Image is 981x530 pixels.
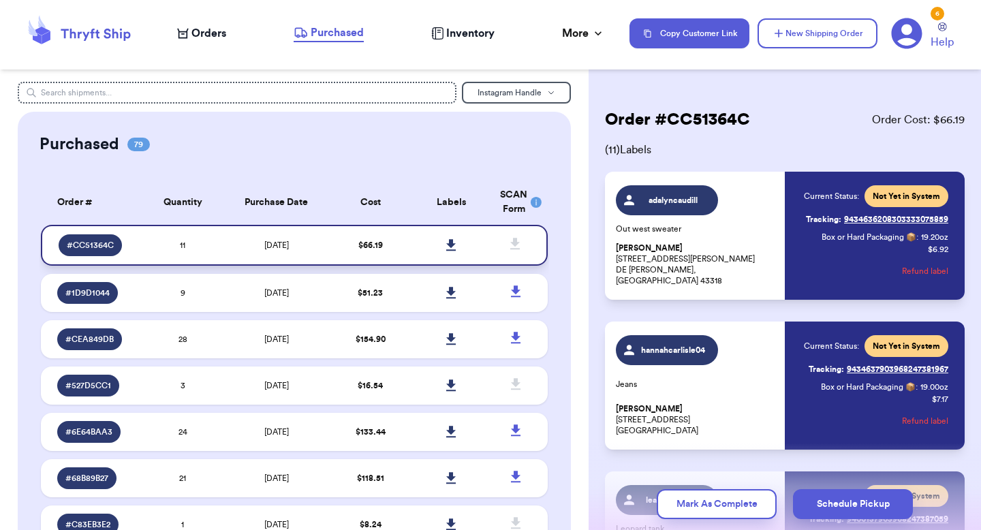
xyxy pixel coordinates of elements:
span: 24 [178,428,187,436]
span: [DATE] [264,520,289,529]
span: adalyncaudill [641,195,706,206]
span: Tracking: [806,214,841,225]
span: Help [931,34,954,50]
span: 3 [181,381,185,390]
span: 19.00 oz [920,381,948,392]
span: 79 [127,138,150,151]
span: Instagram Handle [478,89,542,97]
button: Copy Customer Link [629,18,749,48]
p: $ 6.92 [928,244,948,255]
span: $ 8.24 [360,520,381,529]
a: Help [931,22,954,50]
span: Tracking: [809,364,844,375]
button: Refund label [902,406,948,436]
button: Schedule Pickup [793,489,913,519]
span: : [916,381,918,392]
th: Quantity [142,180,223,225]
span: 9 [181,289,185,297]
input: Search shipments... [18,82,456,104]
span: ( 11 ) Labels [605,142,965,158]
span: [DATE] [264,381,289,390]
span: # CC51364C [67,240,114,251]
th: Order # [41,180,142,225]
div: More [562,25,605,42]
div: SCAN Form [500,188,531,217]
a: Orders [177,25,226,42]
span: [PERSON_NAME] [616,404,683,414]
span: $ 51.23 [358,289,383,297]
a: Tracking:9434637903968247381967 [809,358,948,380]
span: Inventory [446,25,495,42]
span: 28 [178,335,187,343]
div: 6 [931,7,944,20]
a: Purchased [294,25,364,42]
span: $ 66.19 [358,241,383,249]
span: [DATE] [264,241,289,249]
span: [DATE] [264,335,289,343]
span: # 527D5CC1 [65,380,111,391]
a: Inventory [431,25,495,42]
span: # CEA849DB [65,334,114,345]
span: 21 [179,474,186,482]
h2: Purchased [40,134,119,155]
span: # C83EB3E2 [65,519,110,530]
p: [STREET_ADDRESS][PERSON_NAME] DE [PERSON_NAME], [GEOGRAPHIC_DATA] 43318 [616,243,777,286]
span: # 6E64BAA3 [65,426,112,437]
span: Current Status: [804,341,859,352]
span: 19.20 oz [921,232,948,243]
p: Out west sweater [616,223,777,234]
span: [PERSON_NAME] [616,243,683,253]
h2: Order # CC51364C [605,109,750,131]
span: 1 [181,520,184,529]
th: Cost [330,180,411,225]
a: Tracking:9434636208303333075859 [806,208,948,230]
span: 11 [180,241,185,249]
span: Purchased [311,25,364,41]
button: Refund label [902,256,948,286]
span: Box or Hard Packaging 📦 [822,233,916,241]
span: hannahcarlisle04 [641,345,706,356]
span: Not Yet in System [873,341,940,352]
span: Order Cost: $ 66.19 [872,112,965,128]
span: Current Status: [804,191,859,202]
span: # 1D9D1044 [65,287,110,298]
span: # 68B89B27 [65,473,108,484]
span: : [916,232,918,243]
button: New Shipping Order [758,18,877,48]
p: $ 7.17 [932,394,948,405]
span: $ 118.51 [357,474,384,482]
span: $ 133.44 [356,428,386,436]
span: [DATE] [264,474,289,482]
span: [DATE] [264,428,289,436]
th: Labels [411,180,492,225]
span: Orders [191,25,226,42]
span: $ 16.54 [358,381,383,390]
a: 6 [891,18,922,49]
span: [DATE] [264,289,289,297]
button: Instagram Handle [462,82,571,104]
span: $ 154.90 [356,335,386,343]
button: Mark As Complete [657,489,777,519]
span: Box or Hard Packaging 📦 [821,383,916,391]
p: [STREET_ADDRESS] [GEOGRAPHIC_DATA] [616,403,777,436]
p: Jeans [616,379,777,390]
span: Not Yet in System [873,191,940,202]
th: Purchase Date [223,180,330,225]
